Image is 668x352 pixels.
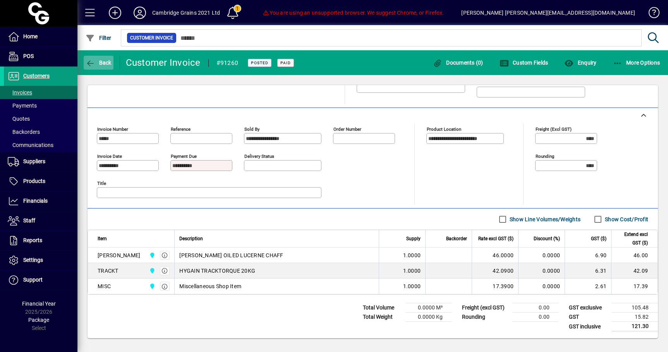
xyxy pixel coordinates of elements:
[86,60,112,66] span: Back
[97,181,106,186] mat-label: Title
[263,10,444,16] span: You are using an unsupported browser. We suggest Chrome, or Firefox.
[4,99,77,112] a: Payments
[23,178,45,184] span: Products
[565,322,611,331] td: GST inclusive
[23,73,50,79] span: Customers
[333,126,361,132] mat-label: Order number
[611,56,662,70] button: More Options
[405,313,452,322] td: 0.0000 Kg
[147,251,156,260] span: Cambridge Grains 2021 Ltd
[4,231,77,250] a: Reports
[4,211,77,231] a: Staff
[23,217,35,224] span: Staff
[591,234,606,243] span: GST ($)
[518,279,565,294] td: 0.0000
[565,279,611,294] td: 2.61
[565,248,611,263] td: 6.90
[477,251,513,259] div: 46.0000
[565,313,611,322] td: GST
[28,317,49,323] span: Package
[127,6,152,20] button: Profile
[611,263,658,279] td: 42.09
[403,251,421,259] span: 1.0000
[4,27,77,46] a: Home
[4,191,77,211] a: Financials
[4,251,77,270] a: Settings
[4,86,77,99] a: Invoices
[4,125,77,138] a: Backorders
[4,152,77,171] a: Suppliers
[405,303,452,313] td: 0.0000 M³
[565,263,611,279] td: 6.31
[564,60,596,66] span: Enquiry
[508,215,580,223] label: Show Line Volumes/Weights
[98,267,118,275] div: TRACKT
[251,60,268,65] span: Posted
[86,35,112,41] span: Filter
[22,301,56,307] span: Financial Year
[4,172,77,191] a: Products
[458,313,512,322] td: Rounding
[512,303,559,313] td: 0.00
[8,142,53,148] span: Communications
[179,282,241,290] span: Miscellaneous Shop Item
[433,60,483,66] span: Documents (0)
[616,230,648,247] span: Extend excl GST ($)
[359,313,405,322] td: Total Weight
[477,267,513,275] div: 42.0900
[4,138,77,152] a: Communications
[8,103,37,109] span: Payments
[84,31,113,45] button: Filter
[147,282,156,290] span: Cambridge Grains 2021 Ltd
[611,322,658,331] td: 121.30
[4,270,77,290] a: Support
[4,112,77,125] a: Quotes
[8,116,30,122] span: Quotes
[611,303,658,313] td: 105.48
[613,60,660,66] span: More Options
[498,56,550,70] button: Custom Fields
[512,313,559,322] td: 0.00
[179,251,283,259] span: [PERSON_NAME] OILED LUCERNE CHAFF
[8,89,32,96] span: Invoices
[179,234,203,243] span: Description
[23,277,43,283] span: Support
[359,303,405,313] td: Total Volume
[403,267,421,275] span: 1.0000
[565,303,611,313] td: GST exclusive
[536,154,554,159] mat-label: Rounding
[84,56,113,70] button: Back
[603,215,648,223] label: Show Cost/Profit
[8,129,40,135] span: Backorders
[427,126,461,132] mat-label: Product location
[406,234,421,243] span: Supply
[403,282,421,290] span: 1.0000
[280,60,291,65] span: Paid
[611,279,658,294] td: 17.39
[643,2,658,27] a: Knowledge Base
[478,234,513,243] span: Rate excl GST ($)
[534,234,560,243] span: Discount (%)
[611,313,658,322] td: 15.82
[611,248,658,263] td: 46.00
[126,56,201,69] div: Customer Invoice
[477,282,513,290] div: 17.3900
[461,7,635,19] div: [PERSON_NAME] [PERSON_NAME][EMAIL_ADDRESS][DOMAIN_NAME]
[130,34,173,42] span: Customer Invoice
[216,57,239,69] div: #91260
[458,303,512,313] td: Freight (excl GST)
[152,7,220,19] div: Cambridge Grains 2021 Ltd
[518,248,565,263] td: 0.0000
[4,47,77,66] a: POS
[97,126,128,132] mat-label: Invoice number
[500,60,548,66] span: Custom Fields
[103,6,127,20] button: Add
[244,154,274,159] mat-label: Delivery status
[171,154,197,159] mat-label: Payment due
[97,154,122,159] mat-label: Invoice date
[23,257,43,263] span: Settings
[98,282,111,290] div: MISC
[179,267,255,275] span: HYGAIN TRACKTORQUE 20KG
[562,56,598,70] button: Enquiry
[23,158,45,164] span: Suppliers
